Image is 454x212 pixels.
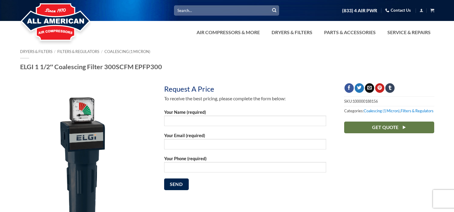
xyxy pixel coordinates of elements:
[104,49,150,54] a: Coalescing (1 Micron)
[375,83,384,93] a: Pin on Pinterest
[385,6,411,15] a: Contact Us
[20,49,434,54] nav: Breadcrumb
[364,108,400,113] a: Coalescing (1 Micron)
[430,7,434,14] a: View cart
[372,124,398,131] span: Get Quote
[344,122,434,133] a: Get Quote
[384,26,434,38] a: Service & Repairs
[164,178,189,190] input: Send
[270,6,279,15] button: Submit
[164,95,326,102] p: To receive the best pricing, please complete the form below:
[164,155,326,177] label: Your Phone (required)
[164,109,326,130] label: Your Name (required)
[164,162,326,172] input: Your Phone (required)
[385,83,395,93] a: Share on Tumblr
[20,63,434,71] h1: ELGI 1 1/2″ Coalescing Filter 300SCFM EPFP300
[419,7,423,14] a: Login
[164,139,326,149] input: Your Email (required)
[355,83,364,93] a: Share on Twitter
[164,83,227,95] div: Request A Price
[101,49,103,54] span: /
[174,5,279,15] input: Search…
[401,108,434,113] a: Filters & Regulators
[365,83,374,93] a: Email to a Friend
[268,26,316,38] a: Dryers & Filters
[54,49,56,54] span: /
[164,116,326,126] input: Your Name (required)
[353,99,378,104] span: 100000188156
[344,83,354,93] a: Share on Facebook
[344,96,434,106] span: SKU:
[344,106,434,115] span: Categories: ,
[20,49,53,54] a: Dryers & Filters
[342,5,377,16] a: (833) 4 AIR PWR
[164,132,326,154] label: Your Email (required)
[193,26,263,38] a: Air Compressors & More
[320,26,379,38] a: Parts & Accessories
[164,109,326,195] form: Contact form
[57,49,99,54] a: Filters & Regulators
